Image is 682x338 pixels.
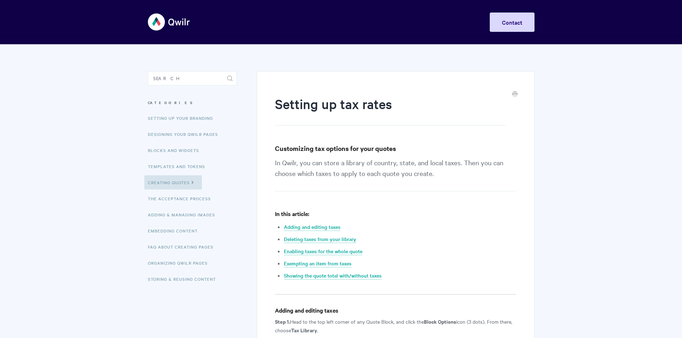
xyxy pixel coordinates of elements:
[275,95,505,126] h1: Setting up tax rates
[275,317,516,334] p: Head to the top left corner of any Quote Block, and click the icon (3 dots). From there, choose .
[148,127,223,141] a: Designing Your Qwilr Pages
[148,96,237,109] h3: Categories
[284,248,362,255] a: Enabling taxes for the whole quote
[148,159,211,173] a: Templates and Tokens
[148,207,221,222] a: Adding & Managing Images
[275,143,516,153] h3: Customizing tax options for your quotes
[490,13,535,32] a: Contact
[148,9,190,35] img: Qwilr Help Center
[148,256,213,270] a: Organizing Qwilr Pages
[284,235,356,243] a: Deleting taxes from your library
[284,272,382,280] a: Showing the quote total with/without taxes
[275,210,309,217] strong: In this article:
[148,71,237,85] input: Search
[284,260,352,268] a: Exempting an item from taxes
[284,223,340,231] a: Adding and editing taxes
[148,191,216,206] a: The Acceptance Process
[148,143,204,157] a: Blocks and Widgets
[275,318,290,325] strong: Step 1.
[148,111,218,125] a: Setting up your Branding
[144,175,202,190] a: Creating Quotes
[148,224,203,238] a: Embedding Content
[291,326,317,334] strong: Tax Library
[275,306,516,315] h4: Adding and editing taxes
[424,318,456,325] strong: Block Options
[275,157,516,191] p: In Qwilr, you can store a library of country, state, and local taxes. Then you can choose which t...
[148,240,219,254] a: FAQ About Creating Pages
[148,272,221,286] a: Storing & Reusing Content
[512,90,518,98] a: Print this Article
